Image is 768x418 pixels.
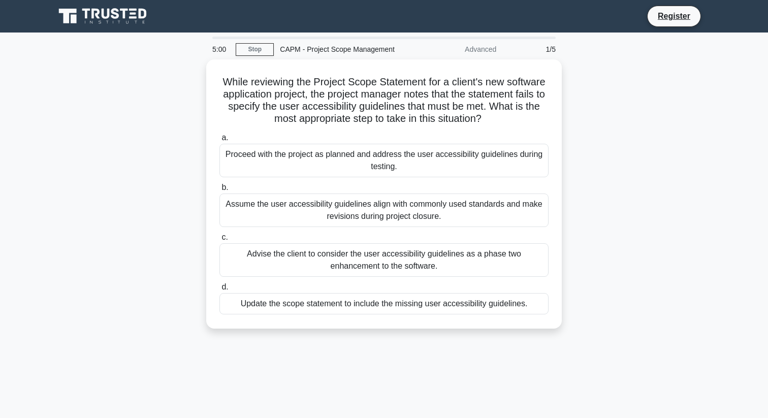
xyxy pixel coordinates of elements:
span: a. [221,133,228,142]
a: Register [652,10,696,22]
a: Stop [236,43,274,56]
div: Update the scope statement to include the missing user accessibility guidelines. [219,293,549,314]
span: b. [221,183,228,191]
div: Advanced [413,39,502,59]
div: 5:00 [206,39,236,59]
div: Proceed with the project as planned and address the user accessibility guidelines during testing. [219,144,549,177]
div: CAPM - Project Scope Management [274,39,413,59]
span: c. [221,233,228,241]
div: Advise the client to consider the user accessibility guidelines as a phase two enhancement to the... [219,243,549,277]
div: 1/5 [502,39,562,59]
span: d. [221,282,228,291]
h5: While reviewing the Project Scope Statement for a client's new software application project, the ... [218,76,550,125]
div: Assume the user accessibility guidelines align with commonly used standards and make revisions du... [219,194,549,227]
